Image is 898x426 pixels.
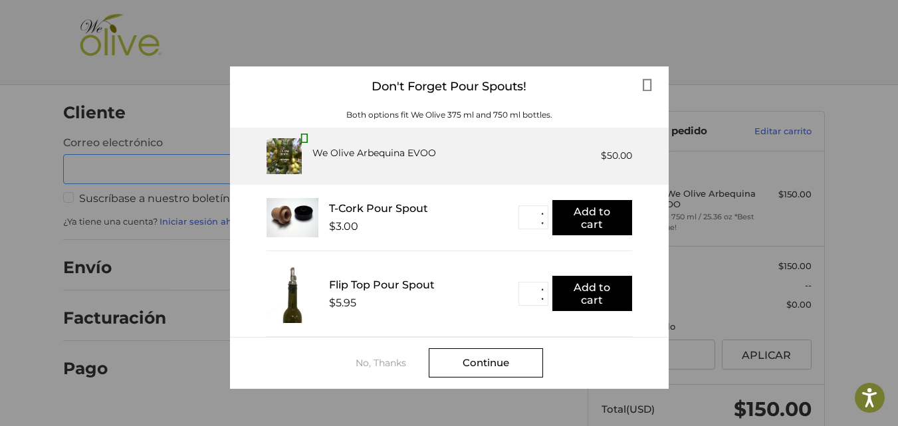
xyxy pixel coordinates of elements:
[552,200,632,235] button: Add to cart
[267,198,318,237] img: T_Cork__22625.1711686153.233.225.jpg
[230,109,669,121] div: Both options fit We Olive 375 ml and 750 ml bottles.
[601,149,632,163] div: $50.00
[538,284,548,294] button: ▲
[538,218,548,228] button: ▼
[329,278,518,291] div: Flip Top Pour Spout
[538,208,548,218] button: ▲
[230,66,669,107] div: Don't Forget Pour Spouts!
[329,296,356,309] div: $5.95
[312,146,436,160] div: We Olive Arbequina EVOO
[329,220,358,233] div: $3.00
[538,294,548,304] button: ▼
[329,202,518,215] div: T-Cork Pour Spout
[267,265,318,323] img: FTPS_bottle__43406.1705089544.233.225.jpg
[788,390,898,426] iframe: Reseñas de Clientes en Google
[552,276,632,311] button: Add to cart
[429,348,543,377] div: Continue
[356,358,429,368] div: No, Thanks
